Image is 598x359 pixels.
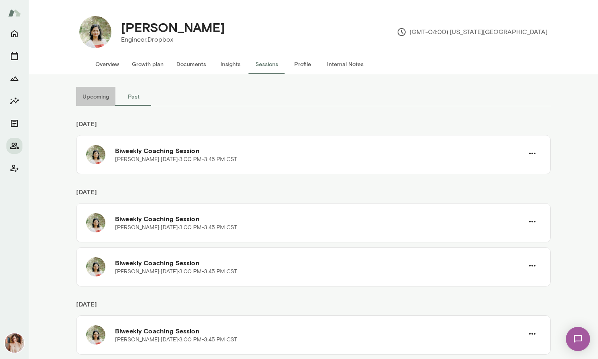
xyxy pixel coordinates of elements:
button: Client app [6,160,22,176]
button: Internal Notes [321,54,370,74]
button: Profile [285,54,321,74]
button: Upcoming [76,87,115,106]
p: [PERSON_NAME] · [DATE] · 3:00 PM-3:45 PM CST [115,224,237,232]
p: Engineer, Dropbox [121,35,225,44]
button: Sessions [6,48,22,64]
button: Insights [6,93,22,109]
button: Sessions [248,54,285,74]
div: basic tabs example [76,87,551,106]
p: (GMT-04:00) [US_STATE][GEOGRAPHIC_DATA] [397,27,547,37]
button: Past [115,87,152,106]
h6: [DATE] [76,299,551,315]
button: Documents [170,54,212,74]
h6: Biweekly Coaching Session [115,258,524,268]
p: [PERSON_NAME] · [DATE] · 3:00 PM-3:45 PM CST [115,336,237,344]
button: Documents [6,115,22,131]
button: Home [6,26,22,42]
img: Nancy Alsip [5,333,24,353]
button: Members [6,138,22,154]
p: [PERSON_NAME] · [DATE] · 3:00 PM-3:45 PM CST [115,155,237,163]
h6: [DATE] [76,119,551,135]
img: Geetika Singh [79,16,111,48]
p: [PERSON_NAME] · [DATE] · 3:00 PM-3:45 PM CST [115,268,237,276]
h6: Biweekly Coaching Session [115,326,524,336]
h6: Biweekly Coaching Session [115,146,524,155]
button: Growth Plan [6,71,22,87]
h4: [PERSON_NAME] [121,20,225,35]
button: Insights [212,54,248,74]
button: Growth plan [125,54,170,74]
h6: Biweekly Coaching Session [115,214,524,224]
button: Overview [89,54,125,74]
h6: [DATE] [76,187,551,203]
img: Mento [8,5,21,20]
